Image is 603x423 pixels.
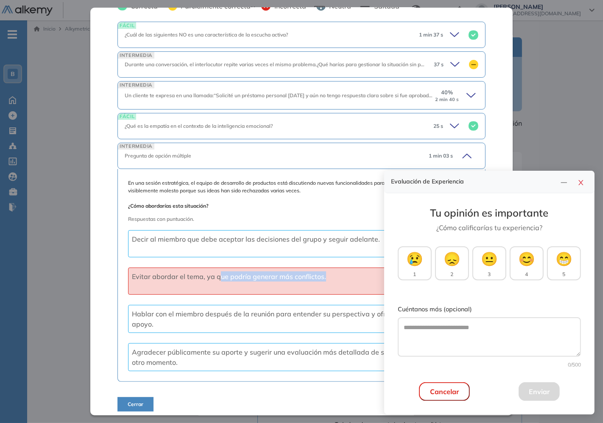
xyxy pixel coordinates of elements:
span: Hablar con el miembro después de la reunión para entender su perspectiva y ofrecerle apoyo. [132,310,405,328]
span: 1 min 03 s [429,152,453,160]
span: 1 min 37 s [419,31,443,39]
button: 😐3 [472,246,506,280]
span: 40 % [441,88,453,96]
span: 😞 [444,248,461,269]
span: ¿Qué es la empatía en el contexto de la inteligencia emocional? [125,123,273,129]
h3: Tu opinión es importante [398,207,581,219]
span: FÁCIL [118,113,136,120]
small: 2 min 40 s [435,97,459,102]
span: 5 [563,271,566,278]
b: ¿Cómo abordarías esta situación? [128,203,209,209]
span: 😁 [556,248,572,269]
span: Decir al miembro que debe aceptar las decisiones del grupo y seguir adelante. [132,235,380,243]
h4: Evaluación de Experiencia [391,178,557,185]
span: 😊 [518,248,535,269]
span: Respuestas con puntuación. [128,216,194,222]
span: FÁCIL [118,22,136,28]
span: Evitar abordar el tema, ya que podría generar más conflictos. [132,272,326,281]
button: close [574,176,588,188]
span: 😢 [406,248,423,269]
div: 0 /500 [398,361,581,369]
button: Enviar [519,382,560,401]
span: 37 s [434,61,444,68]
button: 😁5 [547,246,581,280]
p: ¿Cómo calificarías tu experiencia? [398,223,581,233]
span: INTERMEDIA [118,52,154,58]
span: line [561,179,567,186]
button: 😢1 [398,246,432,280]
span: 1 [413,271,416,278]
button: Cerrar [117,397,154,412]
div: Pregunta de opción múltiple [125,152,422,160]
button: line [557,176,571,188]
span: INTERMEDIA [118,143,154,149]
span: 25 s [433,122,443,130]
button: 😞2 [435,246,469,280]
button: Cancelar [419,382,470,401]
label: Cuéntanos más (opcional) [398,305,581,314]
span: Durante una conversación, el interlocutor repite varias veces el mismo problema.¿Qué harías para ... [125,61,477,68]
span: ¿Cuál de las siguientes NO es una característica de la escucha activa? [125,31,288,38]
span: 4 [525,271,528,278]
span: INTERMEDIA [118,82,154,88]
button: 😊4 [510,246,544,280]
span: En una sesión estratégica, el equipo de desarrollo de productos está discutiendo nuevas funcional... [128,179,475,210]
span: Cerrar [128,400,143,408]
span: 3 [488,271,491,278]
span: 2 [451,271,454,278]
span: close [578,179,584,186]
span: 😐 [481,248,498,269]
span: Agradecer públicamente su aporte y sugerir una evaluación más detallada de sus ideas en otro mome... [132,348,420,367]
